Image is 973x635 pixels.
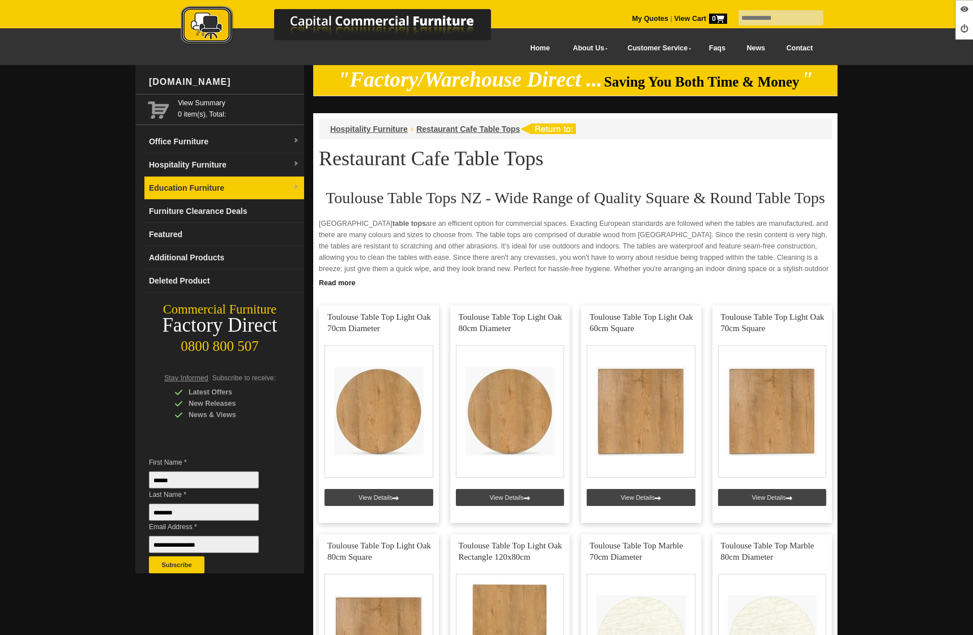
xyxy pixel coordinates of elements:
a: My Quotes [632,15,668,23]
a: Hospitality Furnituredropdown [144,153,304,177]
p: [GEOGRAPHIC_DATA] are an efficient option for commercial spaces. Exacting European standards are ... [319,218,832,286]
a: Contact [776,36,823,61]
span: Email Address * [149,521,276,533]
img: dropdown [293,138,300,144]
a: Office Furnituredropdown [144,130,304,153]
button: Subscribe [149,556,204,573]
input: Last Name * [149,504,259,521]
strong: View Cart [674,15,727,23]
div: Latest Offers [174,387,282,398]
img: Capital Commercial Furniture Logo [150,6,546,47]
h1: Restaurant Cafe Table Tops [319,148,832,169]
a: Click to read more [313,274,838,289]
span: Subscribe to receive: [212,374,276,382]
div: News & Views [174,409,282,421]
a: Restaurant Cafe Table Tops [416,125,520,134]
span: 0 [709,14,727,24]
strong: table tops [392,220,426,228]
em: "Factory/Warehouse Direct ... [338,68,603,91]
div: 0800 800 507 [135,333,304,354]
a: Hospitality Furniture [330,125,408,134]
input: First Name * [149,471,259,488]
span: Saving You Both Time & Money [604,74,800,89]
a: Customer Service [615,36,698,61]
input: Email Address * [149,536,259,553]
a: Capital Commercial Furniture Logo [150,6,546,50]
img: dropdown [293,184,300,191]
img: dropdown [293,161,300,168]
a: Furniture Clearance Deals [144,200,304,223]
div: Commercial Furniture [135,302,304,317]
a: View Cart0 [672,15,727,23]
a: Education Furnituredropdown [144,177,304,200]
a: About Us [561,36,615,61]
a: Additional Products [144,246,304,269]
div: New Releases [174,398,282,409]
a: News [736,36,776,61]
h2: Toulouse Table Tops NZ - Wide Range of Quality Square & Round Table Tops [319,190,832,207]
div: Factory Direct [135,317,304,333]
a: View Summary [178,97,300,109]
a: Featured [144,223,304,246]
div: [DOMAIN_NAME] [144,65,304,99]
span: 0 item(s), Total: [178,97,300,118]
a: Faqs [698,36,736,61]
em: " [801,68,813,91]
span: Stay Informed [164,374,208,382]
img: return to [520,123,576,134]
li: › [411,123,413,135]
a: Deleted Product [144,269,304,293]
span: Last Name * [149,489,276,500]
span: First Name * [149,457,276,468]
